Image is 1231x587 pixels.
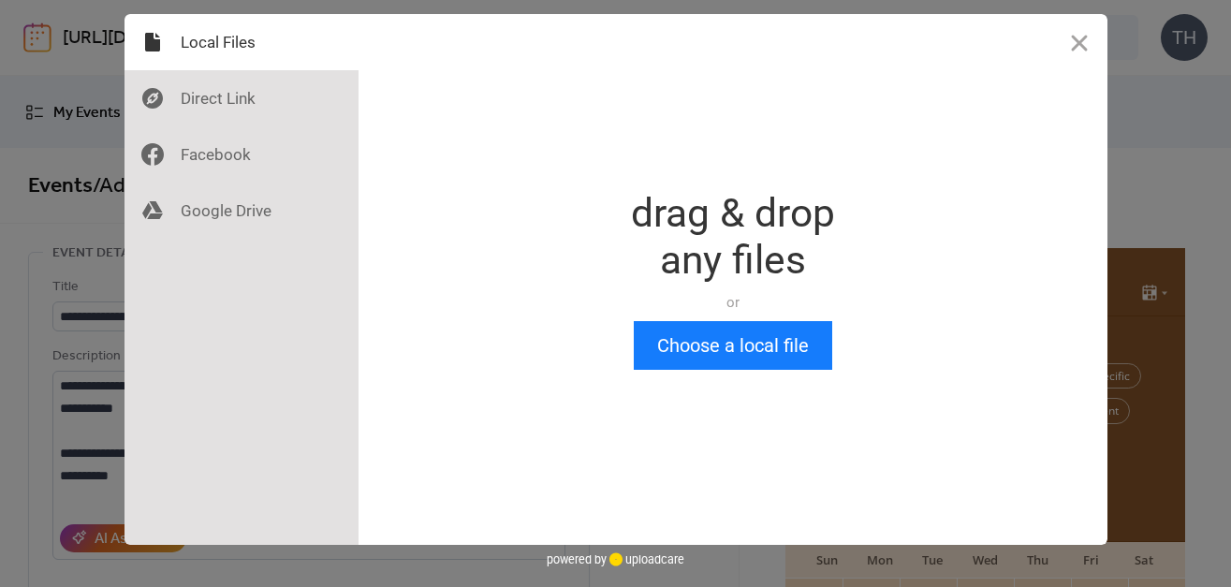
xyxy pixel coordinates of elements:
div: Direct Link [125,70,359,126]
div: Local Files [125,14,359,70]
div: drag & drop any files [631,190,835,284]
div: or [631,293,835,312]
a: uploadcare [607,552,684,566]
div: Google Drive [125,183,359,239]
div: powered by [547,545,684,573]
button: Close [1051,14,1107,70]
button: Choose a local file [634,321,832,370]
div: Facebook [125,126,359,183]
